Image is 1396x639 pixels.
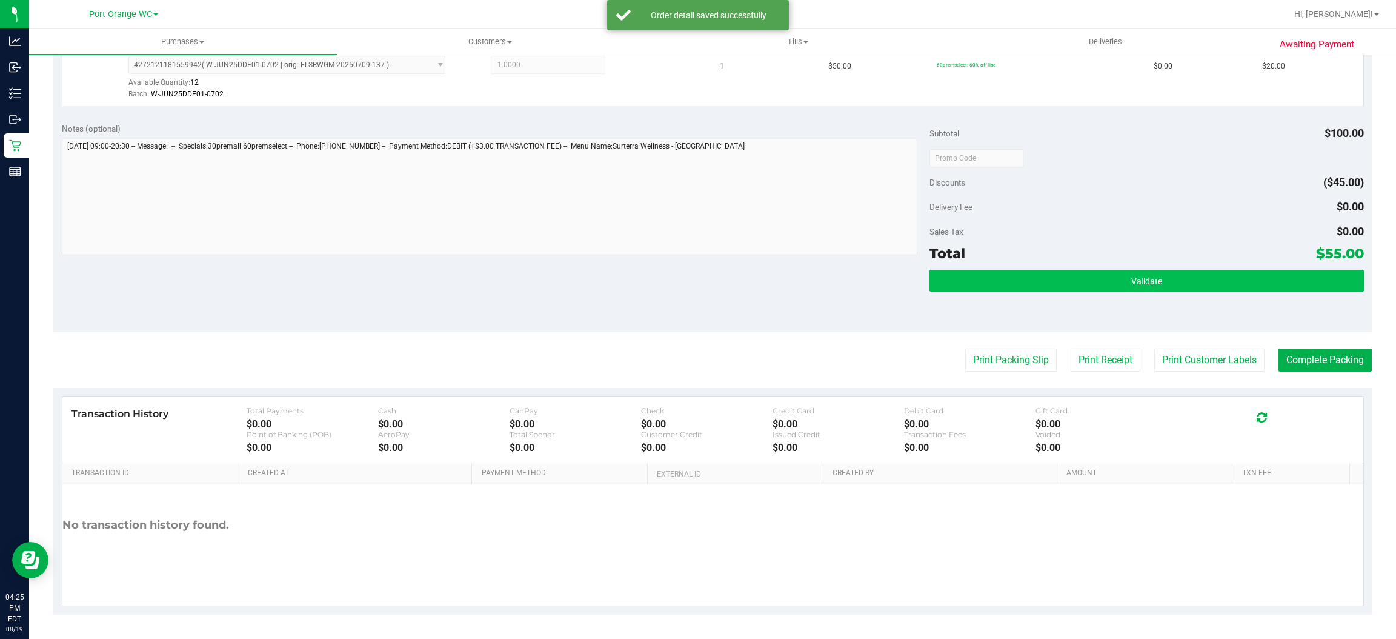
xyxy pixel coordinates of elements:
[151,90,224,98] span: W-JUN25DDF01-0702
[773,442,904,453] div: $0.00
[1154,349,1265,372] button: Print Customer Labels
[378,442,510,453] div: $0.00
[9,61,21,73] inline-svg: Inbound
[29,36,337,47] span: Purchases
[62,484,229,566] div: No transaction history found.
[641,430,773,439] div: Customer Credit
[510,406,641,415] div: CanPay
[904,430,1035,439] div: Transaction Fees
[337,36,644,47] span: Customers
[510,430,641,439] div: Total Spendr
[929,245,965,262] span: Total
[1035,430,1167,439] div: Voided
[637,9,780,21] div: Order detail saved successfully
[929,149,1023,167] input: Promo Code
[1262,61,1285,72] span: $20.00
[247,442,378,453] div: $0.00
[1131,276,1162,286] span: Validate
[641,442,773,453] div: $0.00
[773,430,904,439] div: Issued Credit
[1337,225,1364,238] span: $0.00
[1242,469,1345,478] a: Txn Fee
[9,87,21,99] inline-svg: Inventory
[641,406,773,415] div: Check
[1337,200,1364,213] span: $0.00
[5,592,24,624] p: 04:25 PM EDT
[773,418,904,430] div: $0.00
[9,139,21,152] inline-svg: Retail
[71,469,233,478] a: Transaction ID
[1035,406,1167,415] div: Gift Card
[904,406,1035,415] div: Debit Card
[247,406,378,415] div: Total Payments
[773,406,904,415] div: Credit Card
[9,35,21,47] inline-svg: Analytics
[1280,38,1354,52] span: Awaiting Payment
[510,418,641,430] div: $0.00
[929,202,972,212] span: Delivery Fee
[378,430,510,439] div: AeroPay
[89,9,152,19] span: Port Orange WC
[378,406,510,415] div: Cash
[248,469,468,478] a: Created At
[965,349,1057,372] button: Print Packing Slip
[247,418,378,430] div: $0.00
[247,430,378,439] div: Point of Banking (POB)
[828,61,851,72] span: $50.00
[1072,36,1138,47] span: Deliveries
[128,74,462,98] div: Available Quantity:
[1325,127,1364,139] span: $100.00
[1035,418,1167,430] div: $0.00
[929,172,965,193] span: Discounts
[929,227,963,236] span: Sales Tax
[9,113,21,125] inline-svg: Outbound
[9,166,21,178] inline-svg: Reports
[904,418,1035,430] div: $0.00
[510,442,641,453] div: $0.00
[62,124,121,133] span: Notes (optional)
[720,61,724,72] span: 1
[1323,176,1364,189] span: ($45.00)
[378,418,510,430] div: $0.00
[647,463,823,485] th: External ID
[1278,349,1372,372] button: Complete Packing
[833,469,1052,478] a: Created By
[12,542,48,578] iframe: Resource center
[128,90,149,98] span: Batch:
[1071,349,1140,372] button: Print Receipt
[929,129,959,138] span: Subtotal
[5,624,24,634] p: 08/19
[1035,442,1167,453] div: $0.00
[904,442,1035,453] div: $0.00
[1294,9,1373,19] span: Hi, [PERSON_NAME]!
[645,36,951,47] span: Tills
[1066,469,1228,478] a: Amount
[482,469,643,478] a: Payment Method
[1316,245,1364,262] span: $55.00
[190,78,199,87] span: 12
[937,62,995,68] span: 60premselect: 60% off line
[641,418,773,430] div: $0.00
[1154,61,1172,72] span: $0.00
